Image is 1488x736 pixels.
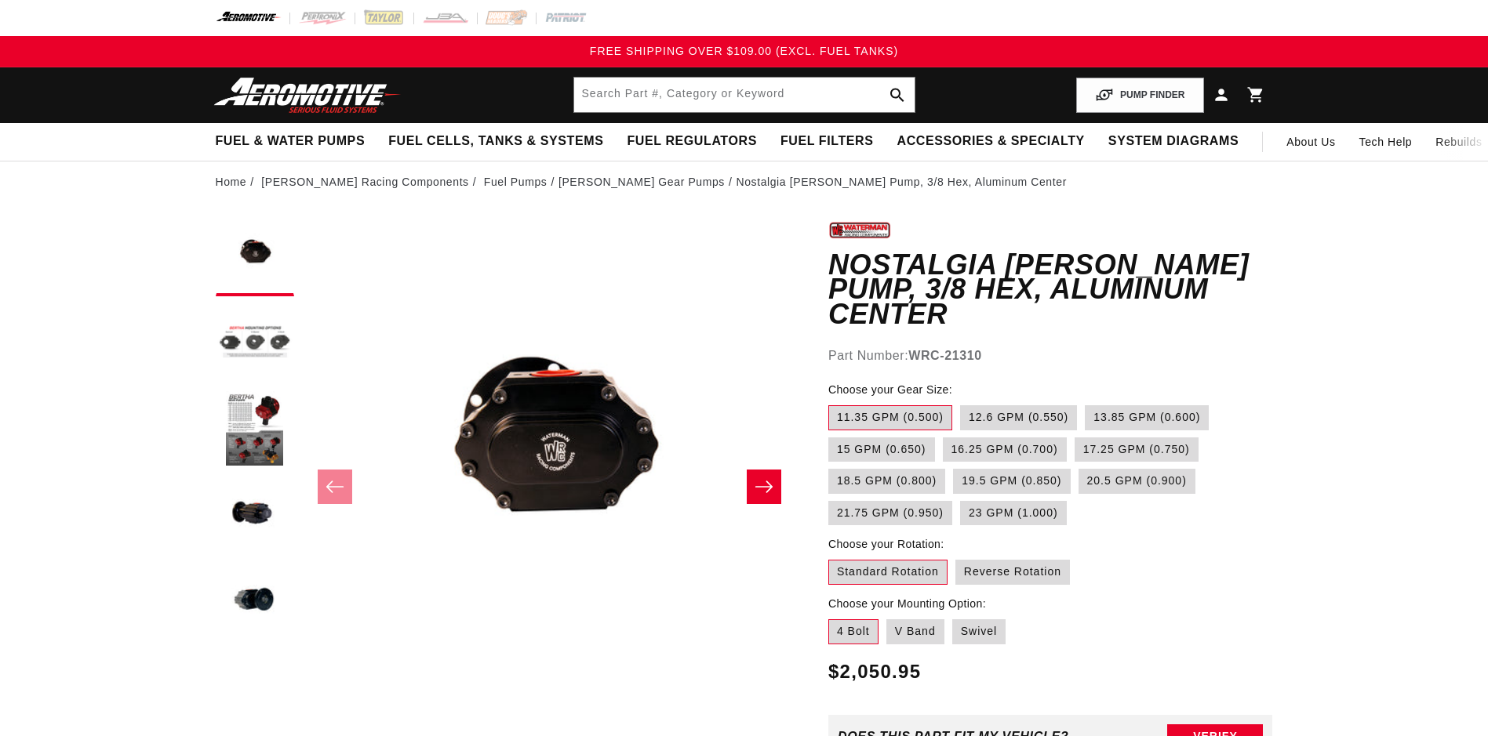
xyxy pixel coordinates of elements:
[886,619,944,644] label: V Band
[828,596,988,612] legend: Choose your Mounting Option:
[204,123,377,160] summary: Fuel & Water Pumps
[216,173,247,190] a: Home
[828,536,946,553] legend: Choose your Rotation:
[1275,123,1347,161] a: About Us
[828,469,945,494] label: 18.5 GPM (0.800)
[1076,78,1203,113] button: PUMP FINDER
[216,563,294,641] button: Load image 5 in gallery view
[216,173,1273,190] nav: breadcrumbs
[1286,136,1335,148] span: About Us
[880,78,915,112] button: search button
[216,390,294,469] button: Load image 3 in gallery view
[828,346,1273,366] div: Part Number:
[897,133,1085,150] span: Accessories & Specialty
[216,304,294,383] button: Load image 2 in gallery view
[216,218,294,296] button: Load image 1 in gallery view
[216,477,294,555] button: Load image 4 in gallery view
[1079,469,1195,494] label: 20.5 GPM (0.900)
[960,405,1077,430] label: 12.6 GPM (0.550)
[943,437,1067,462] label: 16.25 GPM (0.700)
[590,45,898,57] span: FREE SHIPPING OVER $109.00 (EXCL. FUEL TANKS)
[828,619,879,644] label: 4 Bolt
[828,382,954,398] legend: Choose your Gear Size:
[574,78,915,112] input: Search by Part Number, Category or Keyword
[1075,437,1199,462] label: 17.25 GPM (0.750)
[828,658,921,686] span: $2,050.95
[828,437,935,462] label: 15 GPM (0.650)
[377,123,615,160] summary: Fuel Cells, Tanks & Systems
[615,123,768,160] summary: Fuel Regulators
[1108,133,1239,150] span: System Diagrams
[828,501,952,526] label: 21.75 GPM (0.950)
[955,560,1070,585] label: Reverse Rotation
[209,77,406,114] img: Aeromotive
[1348,123,1424,161] summary: Tech Help
[558,173,737,190] li: [PERSON_NAME] Gear Pumps
[736,173,1066,190] li: Nostalgia [PERSON_NAME] Pump, 3/8 Hex, Aluminum Center
[747,470,781,504] button: Slide right
[1359,133,1413,150] span: Tech Help
[261,173,468,190] a: [PERSON_NAME] Racing Components
[908,349,981,362] strong: WRC-21310
[627,133,756,150] span: Fuel Regulators
[484,173,548,190] a: Fuel Pumps
[1435,133,1482,150] span: Rebuilds
[769,123,886,160] summary: Fuel Filters
[216,133,366,150] span: Fuel & Water Pumps
[1085,405,1209,430] label: 13.85 GPM (0.600)
[780,133,874,150] span: Fuel Filters
[960,501,1067,526] label: 23 GPM (1.000)
[1097,123,1250,160] summary: System Diagrams
[886,123,1097,160] summary: Accessories & Specialty
[828,560,948,585] label: Standard Rotation
[828,252,1273,327] h1: Nostalgia [PERSON_NAME] Pump, 3/8 Hex, Aluminum Center
[318,470,352,504] button: Slide left
[952,619,1006,644] label: Swivel
[388,133,603,150] span: Fuel Cells, Tanks & Systems
[828,405,952,430] label: 11.35 GPM (0.500)
[953,469,1070,494] label: 19.5 GPM (0.850)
